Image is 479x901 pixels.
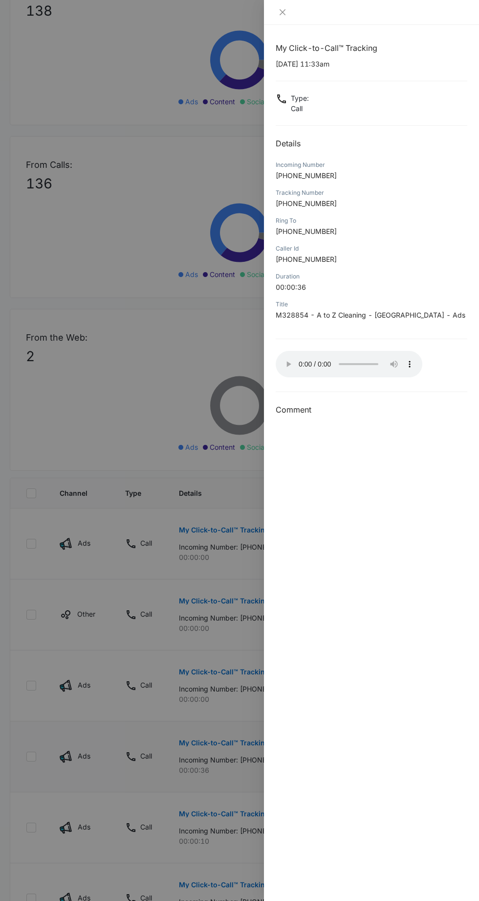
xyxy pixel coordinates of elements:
[276,244,467,253] div: Caller Id
[279,8,286,16] span: close
[276,227,337,235] span: [PHONE_NUMBER]
[276,199,337,208] span: [PHONE_NUMBER]
[276,138,467,149] h2: Details
[276,188,467,197] div: Tracking Number
[276,8,289,17] button: Close
[276,59,467,69] p: [DATE] 11:33am
[276,272,467,281] div: Duration
[276,42,467,54] h1: My Click-to-Call™ Tracking
[291,103,309,114] p: Call
[291,93,309,103] p: Type :
[276,404,467,416] h3: Comment
[276,161,467,169] div: Incoming Number
[276,216,467,225] div: Ring To
[276,300,467,309] div: Title
[276,311,465,319] span: M328854 - A to Z Cleaning - [GEOGRAPHIC_DATA] - Ads
[276,171,337,180] span: [PHONE_NUMBER]
[276,255,337,263] span: [PHONE_NUMBER]
[276,351,422,377] audio: Your browser does not support the audio tag.
[276,283,306,291] span: 00:00:36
